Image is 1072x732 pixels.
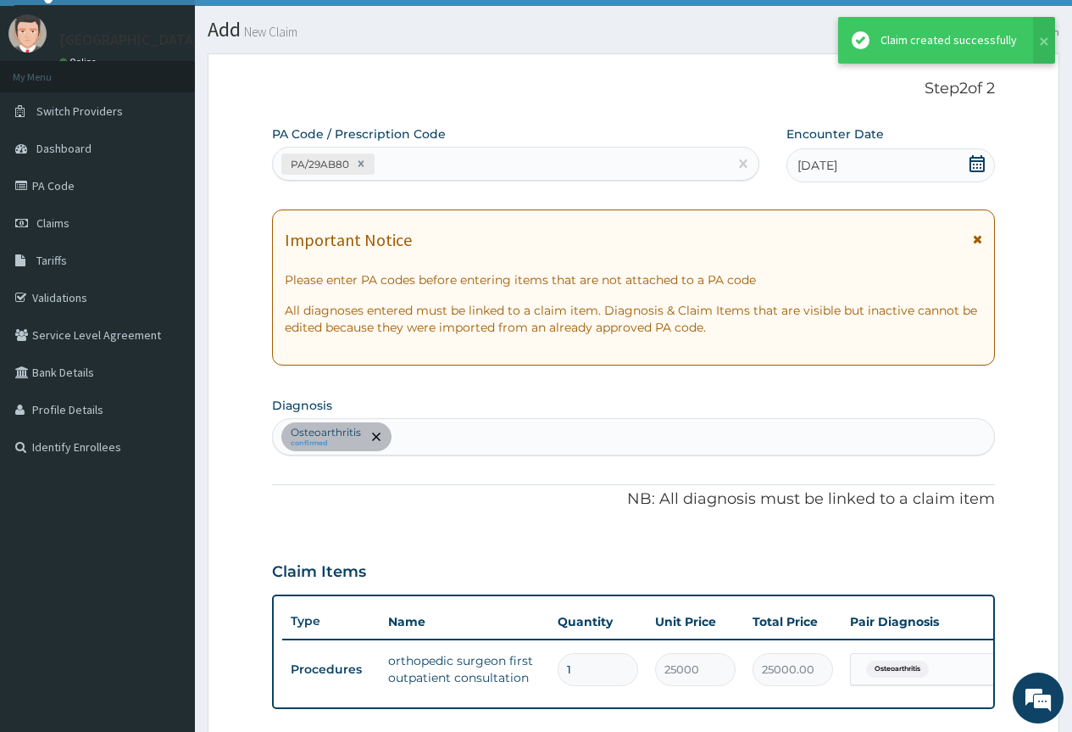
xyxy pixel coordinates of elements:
[285,231,412,249] h1: Important Notice
[241,25,297,38] small: New Claim
[380,605,549,639] th: Name
[285,302,982,336] p: All diagnoses entered must be linked to a claim item. Diagnosis & Claim Items that are visible bu...
[797,157,837,174] span: [DATE]
[36,253,67,268] span: Tariffs
[278,8,319,49] div: Minimize live chat window
[272,489,995,511] p: NB: All diagnosis must be linked to a claim item
[282,654,380,685] td: Procedures
[272,563,366,582] h3: Claim Items
[285,271,982,288] p: Please enter PA codes before entering items that are not attached to a PA code
[98,214,234,385] span: We're online!
[272,80,995,98] p: Step 2 of 2
[282,606,380,637] th: Type
[8,14,47,53] img: User Image
[59,56,100,68] a: Online
[647,605,744,639] th: Unit Price
[291,426,361,439] p: Osteoarthritis
[36,215,69,231] span: Claims
[291,439,361,448] small: confirmed
[36,141,92,156] span: Dashboard
[286,154,352,174] div: PA/29AB80
[744,605,841,639] th: Total Price
[272,126,446,142] label: PA Code / Prescription Code
[549,605,647,639] th: Quantity
[786,126,884,142] label: Encounter Date
[369,429,384,444] span: remove selection option
[866,661,929,678] span: Osteoarthritis
[272,397,332,414] label: Diagnosis
[31,85,69,127] img: d_794563401_company_1708531726252_794563401
[8,463,323,522] textarea: Type your message and hit 'Enter'
[841,605,1028,639] th: Pair Diagnosis
[59,32,199,47] p: [GEOGRAPHIC_DATA]
[880,31,1017,49] div: Claim created successfully
[208,19,1059,41] h1: Add
[380,644,549,695] td: orthopedic surgeon first outpatient consultation
[36,103,123,119] span: Switch Providers
[88,95,285,117] div: Chat with us now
